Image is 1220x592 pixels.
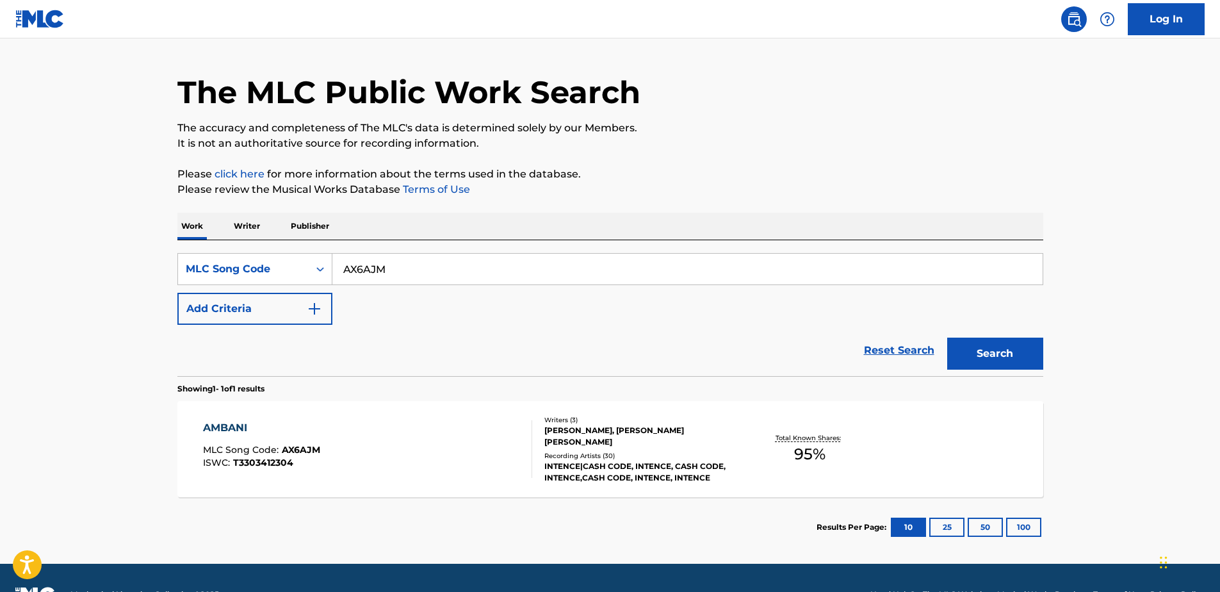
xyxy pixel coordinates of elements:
[203,457,233,468] span: ISWC :
[177,182,1043,197] p: Please review the Musical Works Database
[1156,530,1220,592] iframe: Chat Widget
[1128,3,1205,35] a: Log In
[400,183,470,195] a: Terms of Use
[1006,518,1041,537] button: 100
[177,120,1043,136] p: The accuracy and completeness of The MLC's data is determined solely by our Members.
[1066,12,1082,27] img: search
[947,338,1043,370] button: Search
[287,213,333,240] p: Publisher
[544,451,738,461] div: Recording Artists ( 30 )
[282,444,320,456] span: AX6AJM
[177,383,264,395] p: Showing 1 - 1 of 1 results
[858,336,941,365] a: Reset Search
[794,443,826,466] span: 95 %
[177,167,1043,182] p: Please for more information about the terms used in the database.
[15,10,65,28] img: MLC Logo
[544,425,738,448] div: [PERSON_NAME], [PERSON_NAME] [PERSON_NAME]
[177,213,207,240] p: Work
[1160,543,1167,582] div: Drag
[186,261,301,277] div: MLC Song Code
[177,293,332,325] button: Add Criteria
[1100,12,1115,27] img: help
[177,253,1043,376] form: Search Form
[1061,6,1087,32] a: Public Search
[230,213,264,240] p: Writer
[544,461,738,484] div: INTENCE|CASH CODE, INTENCE, CASH CODE, INTENCE,CASH CODE, INTENCE, INTENCE
[968,518,1003,537] button: 50
[544,415,738,425] div: Writers ( 3 )
[929,518,964,537] button: 25
[776,433,844,443] p: Total Known Shares:
[177,401,1043,497] a: AMBANIMLC Song Code:AX6AJMISWC:T3303412304Writers (3)[PERSON_NAME], [PERSON_NAME] [PERSON_NAME]Re...
[203,420,320,436] div: AMBANI
[233,457,293,468] span: T3303412304
[203,444,282,456] span: MLC Song Code :
[177,73,640,111] h1: The MLC Public Work Search
[817,522,890,533] p: Results Per Page:
[307,301,322,317] img: 9d2ae6d4665cec9f34b9.svg
[215,168,264,180] a: click here
[1094,6,1120,32] div: Help
[891,518,926,537] button: 10
[177,136,1043,151] p: It is not an authoritative source for recording information.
